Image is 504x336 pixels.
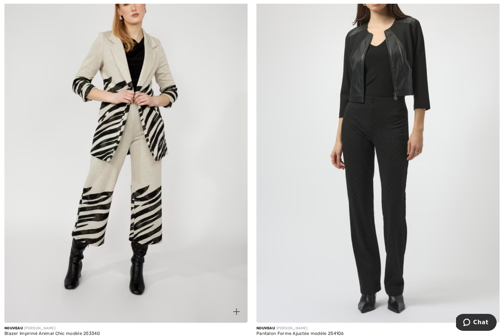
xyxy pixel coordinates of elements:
[256,326,275,330] span: Nouveau
[456,314,497,332] iframe: Ouvre un widget dans lequel vous pouvez chatter avec l’un de nos agents
[4,326,100,331] div: [PERSON_NAME]
[256,326,344,331] div: [PERSON_NAME]
[4,326,23,330] span: Nouveau
[233,308,240,315] img: plus_v2.svg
